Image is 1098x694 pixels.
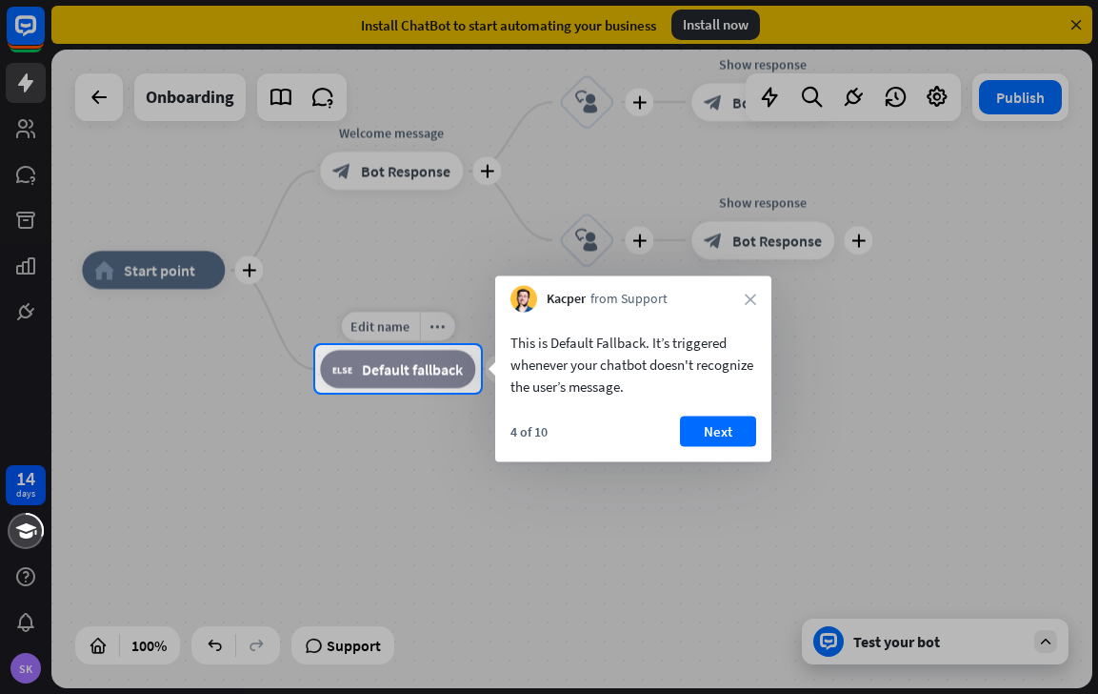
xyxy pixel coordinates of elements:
i: close [745,294,756,305]
button: Next [680,417,756,447]
span: from Support [590,290,668,309]
span: Default fallback [362,359,463,378]
span: Kacper [547,290,586,309]
div: 4 of 10 [510,423,548,440]
i: block_fallback [332,359,352,378]
div: This is Default Fallback. It’s triggered whenever your chatbot doesn't recognize the user’s message. [510,332,756,398]
button: Open LiveChat chat widget [15,8,72,65]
